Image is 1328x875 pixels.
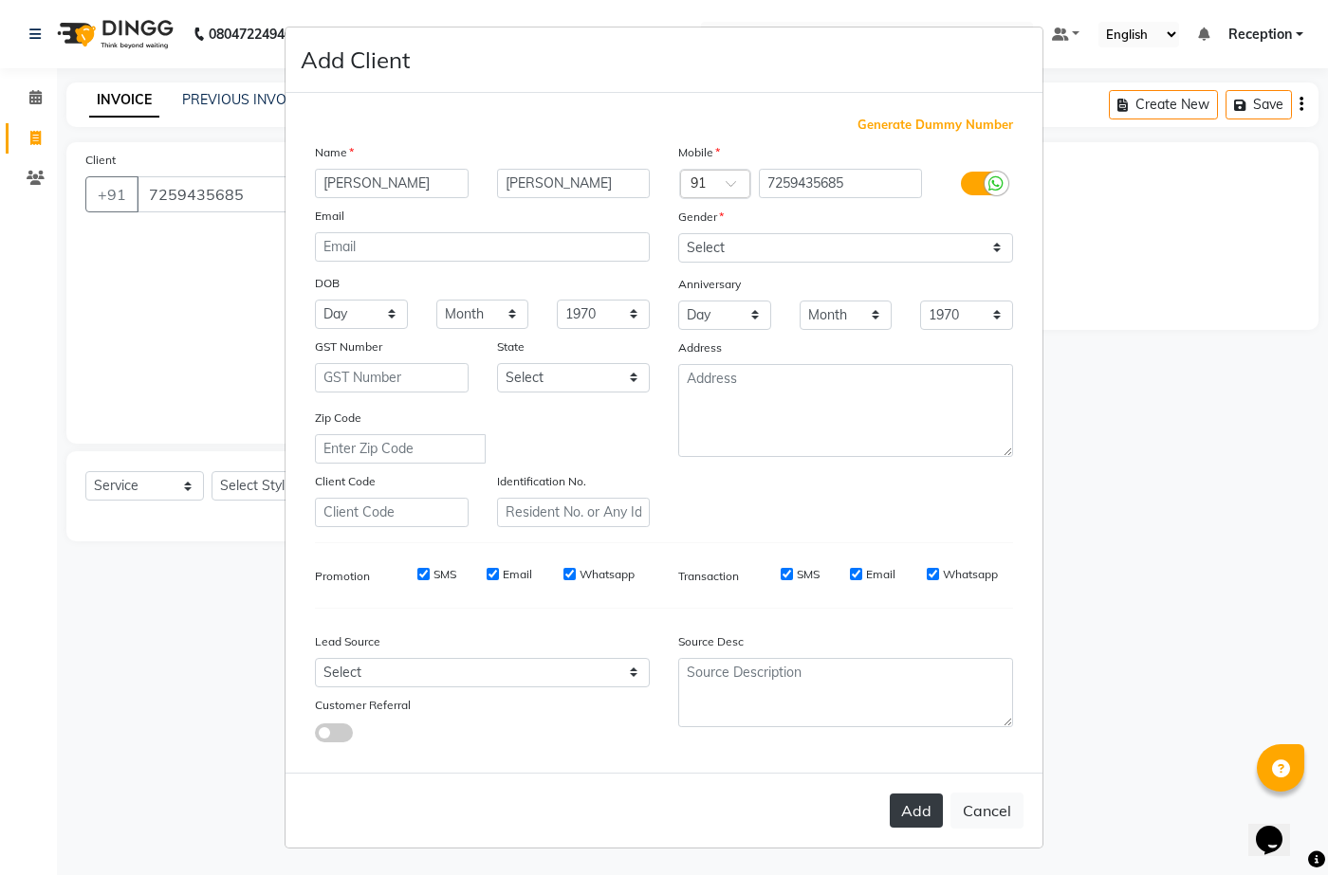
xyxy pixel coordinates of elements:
label: Mobile [678,144,720,161]
label: Email [866,566,895,583]
input: GST Number [315,363,469,392]
label: Promotion [315,568,370,585]
label: Customer Referral [315,697,411,714]
input: Mobile [759,169,923,198]
input: First Name [315,169,469,198]
label: Zip Code [315,410,361,427]
iframe: chat widget [1248,799,1309,856]
button: Cancel [950,793,1024,829]
label: Transaction [678,568,739,585]
input: Resident No. or Any Id [497,498,651,527]
span: Generate Dummy Number [858,116,1013,135]
input: Client Code [315,498,469,527]
label: DOB [315,275,340,292]
label: Gender [678,209,724,226]
input: Enter Zip Code [315,434,486,464]
label: Whatsapp [580,566,635,583]
label: Anniversary [678,276,741,293]
label: Source Desc [678,633,744,650]
label: Identification No. [497,473,586,490]
label: SMS [797,566,820,583]
label: GST Number [315,338,382,355]
label: SMS [433,566,456,583]
label: Address [678,339,722,356]
label: State [497,338,525,355]
h4: Add Client [301,43,410,77]
label: Name [315,144,354,161]
label: Email [315,208,344,225]
label: Email [503,566,532,583]
button: Add [890,793,943,828]
input: Email [315,232,650,262]
label: Client Code [315,473,376,490]
label: Lead Source [315,633,380,650]
input: Last Name [497,169,651,198]
label: Whatsapp [943,566,998,583]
